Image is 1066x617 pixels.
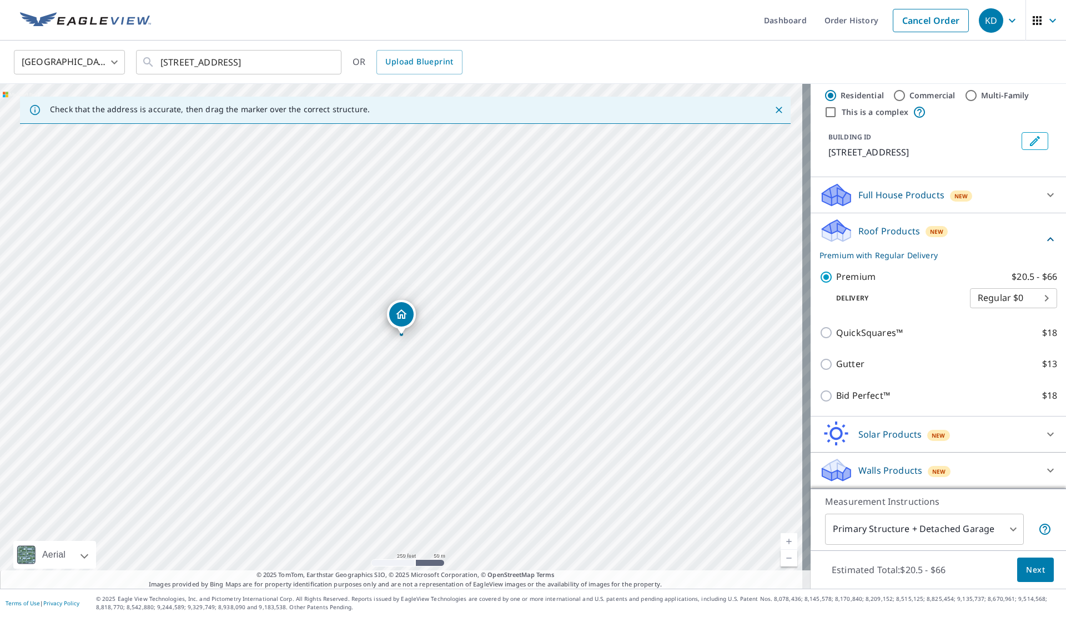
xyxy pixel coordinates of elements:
p: Solar Products [858,428,922,441]
div: Dropped pin, building 1, Residential property, 1620 Edenderry Ct Garner, NC 27529 [387,300,416,334]
a: OpenStreetMap [487,570,534,579]
div: Aerial [39,541,69,569]
a: Terms of Use [6,599,40,607]
p: © 2025 Eagle View Technologies, Inc. and Pictometry International Corp. All Rights Reserved. Repo... [96,595,1060,611]
div: OR [353,50,462,74]
a: Privacy Policy [43,599,79,607]
span: New [930,227,944,236]
label: This is a complex [842,107,908,118]
div: Full House ProductsNew [819,182,1057,208]
input: Search by address or latitude-longitude [160,47,319,78]
p: $13 [1042,357,1057,371]
span: New [932,431,946,440]
div: Walls ProductsNew [819,457,1057,484]
div: Aerial [13,541,96,569]
span: New [932,467,946,476]
p: Bid Perfect™ [836,389,890,403]
p: Walls Products [858,464,922,477]
button: Next [1017,558,1054,583]
a: Cancel Order [893,9,969,32]
div: Primary Structure + Detached Garage [825,514,1024,545]
div: KD [979,8,1003,33]
p: [STREET_ADDRESS] [828,146,1017,159]
p: $18 [1042,326,1057,340]
span: Your report will include the primary structure and a detached garage if one exists. [1038,523,1052,536]
p: Measurement Instructions [825,495,1052,508]
p: $20.5 - $66 [1012,270,1057,284]
span: Next [1026,563,1045,577]
button: Close [772,103,786,117]
p: Premium [836,270,876,284]
button: Edit building 1 [1022,132,1048,150]
label: Multi-Family [981,90,1029,101]
div: [GEOGRAPHIC_DATA] [14,47,125,78]
p: Estimated Total: $20.5 - $66 [823,558,954,582]
a: Current Level 17, Zoom Out [781,550,797,566]
p: Premium with Regular Delivery [819,249,1044,261]
div: Regular $0 [970,283,1057,314]
p: QuickSquares™ [836,326,903,340]
p: Roof Products [858,224,920,238]
label: Commercial [909,90,956,101]
p: | [6,600,79,606]
p: $18 [1042,389,1057,403]
span: Upload Blueprint [385,55,453,69]
p: Gutter [836,357,864,371]
div: Roof ProductsNewPremium with Regular Delivery [819,218,1057,261]
p: BUILDING ID [828,132,871,142]
a: Current Level 17, Zoom In [781,533,797,550]
p: Delivery [819,293,970,303]
div: Solar ProductsNew [819,421,1057,448]
a: Upload Blueprint [376,50,462,74]
p: Check that the address is accurate, then drag the marker over the correct structure. [50,104,370,114]
span: © 2025 TomTom, Earthstar Geographics SIO, © 2025 Microsoft Corporation, © [257,570,555,580]
img: EV Logo [20,12,151,29]
a: Terms [536,570,555,579]
p: Full House Products [858,188,944,202]
span: New [954,192,968,200]
label: Residential [841,90,884,101]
